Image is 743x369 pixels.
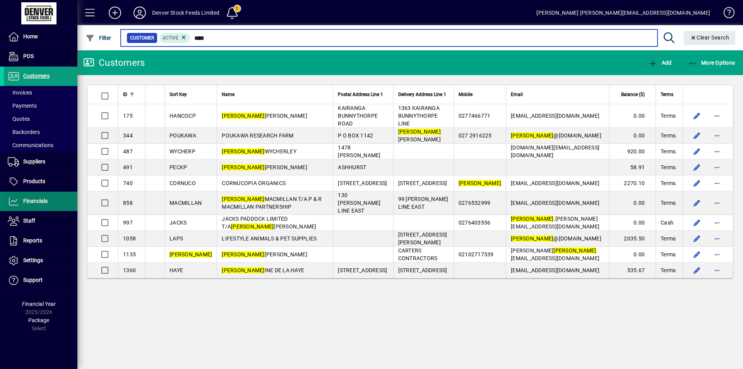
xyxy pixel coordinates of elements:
[398,90,446,99] span: Delivery Address Line 1
[691,145,703,158] button: Edit
[123,164,133,170] span: 491
[123,132,133,139] span: 344
[459,90,473,99] span: Mobile
[646,56,673,70] button: Add
[152,7,220,19] div: Denver Stock Feeds Limited
[511,144,599,158] span: [DOMAIN_NAME][EMAIL_ADDRESS][DOMAIN_NAME]
[123,235,136,242] span: 1058
[511,247,599,261] span: [PERSON_NAME] .[EMAIL_ADDRESS][DOMAIN_NAME]
[511,180,599,186] span: [EMAIL_ADDRESS][DOMAIN_NAME]
[23,53,34,59] span: POS
[169,235,183,242] span: LAPS
[711,248,723,261] button: More options
[691,216,703,229] button: Edit
[609,263,656,278] td: 535.67
[23,237,42,244] span: Reports
[459,180,501,186] em: [PERSON_NAME]
[123,180,133,186] span: 740
[609,191,656,215] td: 0.00
[690,34,729,41] span: Clear Search
[169,200,202,206] span: MACMILLAN
[4,125,77,139] a: Backorders
[23,158,45,165] span: Suppliers
[4,211,77,231] a: Staff
[338,180,387,186] span: [STREET_ADDRESS]
[169,90,187,99] span: Sort Key
[338,105,378,127] span: KAIRANGA BUNNYTHORPE ROAD
[614,90,652,99] div: Balance ($)
[661,163,676,171] span: Terms
[398,247,438,261] span: CARTERS CONTRACTORS
[688,60,735,66] span: More Options
[398,105,440,127] span: 1363 KAIRANGA BUNNYTHORPE LINE
[123,220,133,226] span: 997
[661,112,676,120] span: Terms
[222,251,307,257] span: [PERSON_NAME]
[28,317,49,323] span: Package
[163,35,178,41] span: Active
[536,7,710,19] div: [PERSON_NAME] [PERSON_NAME][EMAIL_ADDRESS][DOMAIN_NAME]
[4,112,77,125] a: Quotes
[4,251,77,270] a: Settings
[661,132,676,139] span: Terms
[130,34,154,42] span: Customer
[609,175,656,191] td: 2270.10
[609,104,656,128] td: 0.00
[169,267,183,273] span: HAYE
[609,144,656,160] td: 920.00
[398,267,447,273] span: [STREET_ADDRESS]
[691,248,703,261] button: Edit
[222,113,264,119] em: [PERSON_NAME]
[222,113,307,119] span: [PERSON_NAME]
[4,139,77,152] a: Communications
[169,180,196,186] span: CORNUCO
[511,200,599,206] span: [EMAIL_ADDRESS][DOMAIN_NAME]
[169,220,187,226] span: JACKS
[398,196,449,210] span: 99 [PERSON_NAME] LINE EAST
[127,6,152,20] button: Profile
[398,180,447,186] span: [STREET_ADDRESS]
[22,301,56,307] span: Financial Year
[159,33,190,43] mat-chip: Activation Status: Active
[123,90,140,99] div: ID
[691,232,703,245] button: Edit
[23,33,38,39] span: Home
[4,172,77,191] a: Products
[661,251,676,258] span: Terms
[84,31,113,45] button: Filter
[718,2,733,27] a: Knowledge Base
[4,47,77,66] a: POS
[222,196,322,210] span: MACMILLAN T/A P & R MACMILLAN PARTNERSHIP
[222,180,286,186] span: CORNUCOPIA ORGANICS
[609,247,656,263] td: 0.00
[4,231,77,251] a: Reports
[338,144,380,158] span: 1478 [PERSON_NAME]
[398,232,447,245] span: [STREET_ADDRESS][PERSON_NAME]
[8,89,32,96] span: Invoices
[511,216,599,230] span: .[PERSON_NAME][EMAIL_ADDRESS][DOMAIN_NAME]
[609,231,656,247] td: 2035.50
[459,220,491,226] span: 0276403556
[661,90,673,99] span: Terms
[169,164,187,170] span: PECKP
[338,192,380,214] span: 130 [PERSON_NAME] LINE EAST
[511,90,523,99] span: Email
[4,152,77,172] a: Suppliers
[4,271,77,290] a: Support
[684,31,736,45] button: Clear
[711,232,723,245] button: More options
[4,192,77,211] a: Financials
[86,35,111,41] span: Filter
[222,251,264,257] em: [PERSON_NAME]
[83,57,145,69] div: Customers
[4,27,77,46] a: Home
[222,148,264,154] em: [PERSON_NAME]
[691,177,703,189] button: Edit
[398,129,441,142] span: [PERSON_NAME]
[169,113,196,119] span: HANCOCP
[711,264,723,276] button: More options
[338,90,383,99] span: Postal Address Line 1
[222,267,264,273] em: [PERSON_NAME]
[691,264,703,276] button: Edit
[661,219,673,227] span: Cash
